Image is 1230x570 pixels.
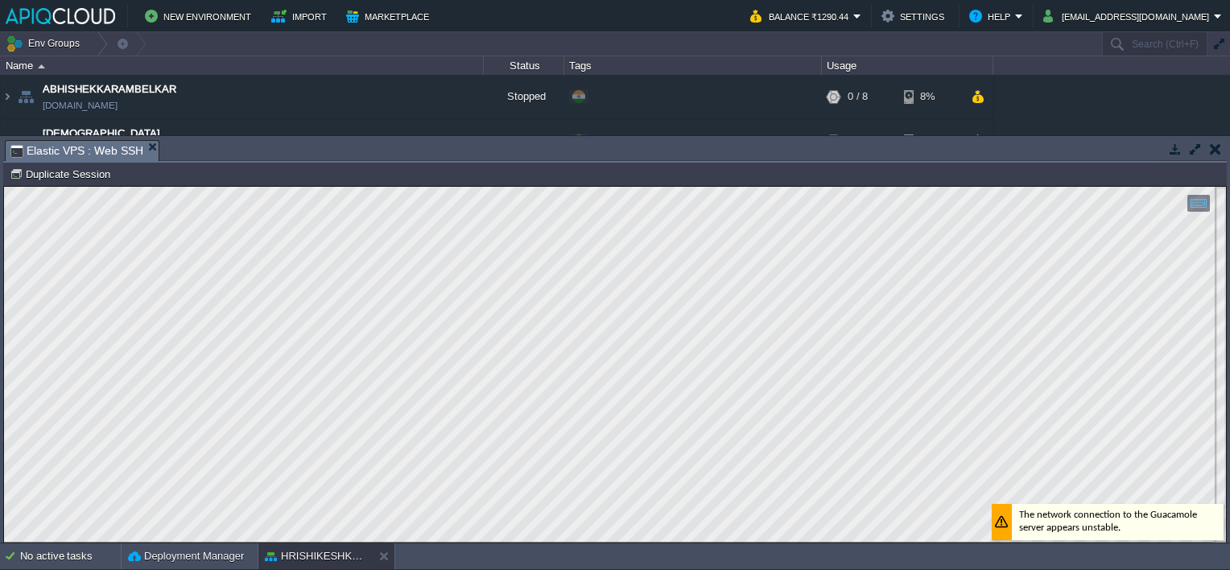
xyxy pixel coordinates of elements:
span: Elastic VPS : Web SSH [10,141,143,161]
button: Env Groups [6,32,85,55]
img: AMDAwAAAACH5BAEAAAAALAAAAAABAAEAAAICRAEAOw== [14,119,37,163]
div: 0 / 8 [848,75,868,118]
button: Balance ₹1290.44 [750,6,853,26]
img: AMDAwAAAACH5BAEAAAAALAAAAAABAAEAAAICRAEAOw== [1,119,14,163]
img: AMDAwAAAACH5BAEAAAAALAAAAAABAAEAAAICRAEAOw== [1,75,14,118]
div: Stopped [484,119,564,163]
button: Deployment Manager [128,548,244,564]
button: [EMAIL_ADDRESS][DOMAIN_NAME] [1043,6,1214,26]
button: New Environment [145,6,256,26]
div: Name [2,56,483,75]
button: Help [969,6,1015,26]
div: The network connection to the Guacamole server appears unstable. [988,317,1220,353]
button: Settings [881,6,949,26]
button: Import [271,6,332,26]
div: Stopped [484,75,564,118]
a: [DEMOGRAPHIC_DATA] [43,126,160,142]
img: AMDAwAAAACH5BAEAAAAALAAAAAABAAEAAAICRAEAOw== [14,75,37,118]
div: 12% [904,119,956,163]
div: No active tasks [20,543,121,569]
img: AMDAwAAAACH5BAEAAAAALAAAAAABAAEAAAICRAEAOw== [38,64,45,68]
div: Status [485,56,563,75]
div: Usage [823,56,993,75]
a: ABHISHEKKARAMBELKAR [43,81,176,97]
div: 8% [904,75,956,118]
button: Marketplace [346,6,434,26]
button: Duplicate Session [10,167,115,181]
button: HRISHIKESHKARAMBELKAR [265,548,366,564]
div: 0 / 8 [848,119,868,163]
img: APIQCloud [6,8,115,24]
a: [DOMAIN_NAME] [43,97,118,114]
div: Tags [565,56,821,75]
